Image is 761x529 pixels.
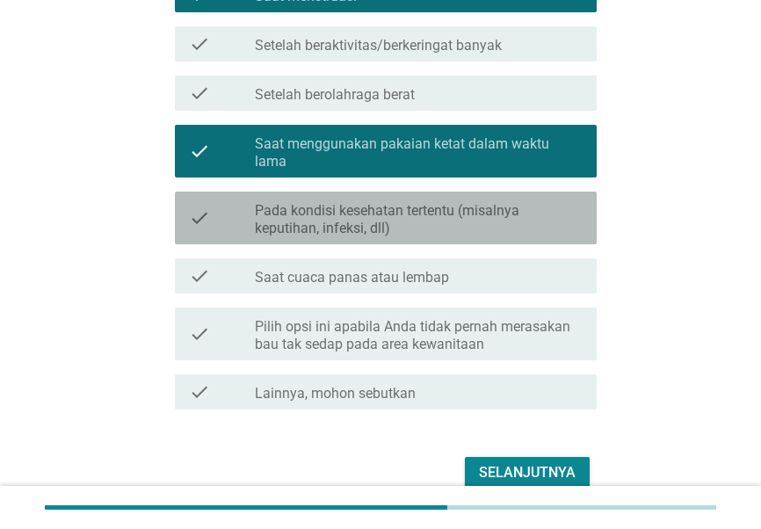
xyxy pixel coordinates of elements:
[255,385,416,402] label: Lainnya, mohon sebutkan
[465,457,590,489] button: Selanjutnya
[255,37,502,54] label: Setelah beraktivitas/berkeringat banyak
[189,381,210,402] i: check
[189,132,210,170] i: check
[479,462,576,483] div: Selanjutnya
[255,318,583,353] label: Pilih opsi ini apabila Anda tidak pernah merasakan bau tak sedap pada area kewanitaan
[255,269,449,286] label: Saat cuaca panas atau lembap
[189,199,210,237] i: check
[189,83,210,104] i: check
[255,135,583,170] label: Saat menggunakan pakaian ketat dalam waktu lama
[255,202,583,237] label: Pada kondisi kesehatan tertentu (misalnya keputihan, infeksi, dll)
[189,33,210,54] i: check
[255,86,415,104] label: Setelah berolahraga berat
[189,265,210,286] i: check
[189,315,210,353] i: check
